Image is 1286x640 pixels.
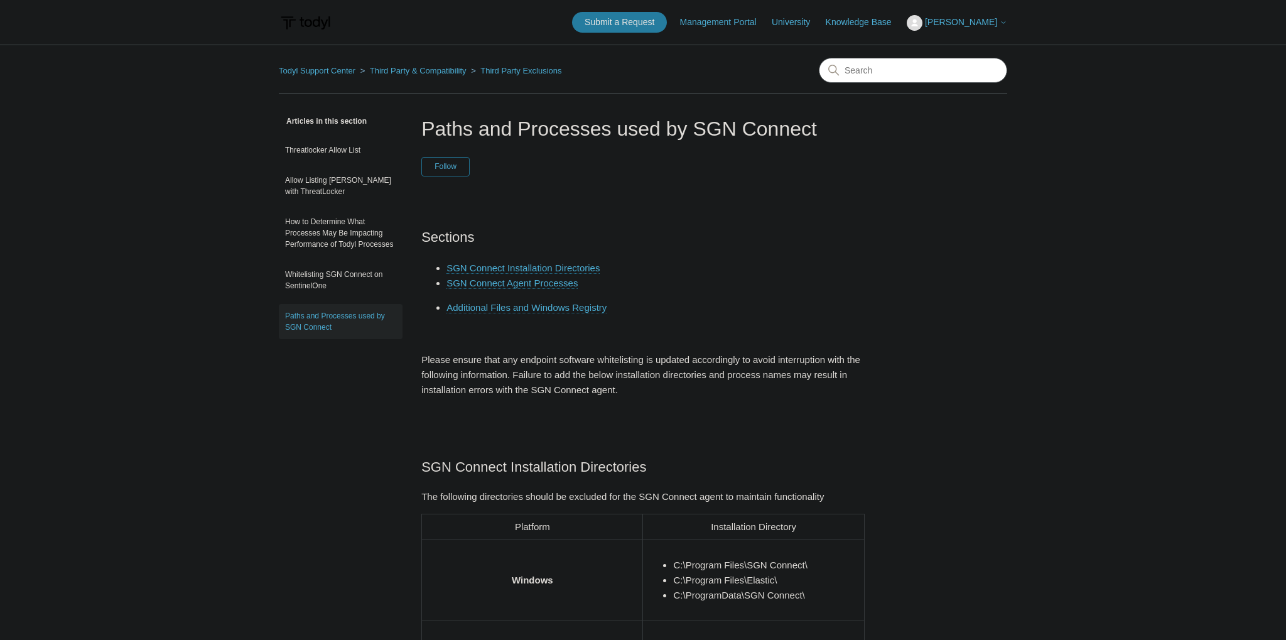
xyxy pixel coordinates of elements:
[279,138,403,162] a: Threatlocker Allow List
[279,11,332,35] img: Todyl Support Center Help Center home page
[673,588,858,603] li: C:\ProgramData\SGN Connect\
[421,157,470,176] button: Follow Article
[421,491,824,502] span: The following directories should be excluded for the SGN Connect agent to maintain functionality
[279,66,355,75] a: Todyl Support Center
[446,278,578,289] a: SGN Connect Agent Processes
[279,263,403,298] a: Whitelisting SGN Connect on SentinelOne
[446,263,600,274] a: SGN Connect Installation Directories
[421,354,860,395] span: Please ensure that any endpoint software whitelisting is updated accordingly to avoid interruptio...
[826,16,904,29] a: Knowledge Base
[512,575,553,585] strong: Windows
[468,66,561,75] li: Third Party Exclusions
[772,16,823,29] a: University
[643,514,864,540] td: Installation Directory
[421,459,646,475] span: SGN Connect Installation Directories
[358,66,469,75] li: Third Party & Compatibility
[446,278,578,288] span: SGN Connect Agent Processes
[480,66,561,75] a: Third Party Exclusions
[279,117,367,126] span: Articles in this section
[680,16,769,29] a: Management Portal
[673,573,858,588] li: C:\Program Files\Elastic\
[279,168,403,203] a: Allow Listing [PERSON_NAME] with ThreatLocker
[421,226,865,248] h2: Sections
[925,17,997,27] span: [PERSON_NAME]
[907,15,1007,31] button: [PERSON_NAME]
[446,302,607,313] a: Additional Files and Windows Registry
[572,12,667,33] a: Submit a Request
[819,58,1007,83] input: Search
[279,304,403,339] a: Paths and Processes used by SGN Connect
[421,114,865,144] h1: Paths and Processes used by SGN Connect
[279,66,358,75] li: Todyl Support Center
[422,514,643,540] td: Platform
[279,210,403,256] a: How to Determine What Processes May Be Impacting Performance of Todyl Processes
[370,66,467,75] a: Third Party & Compatibility
[673,558,858,573] li: C:\Program Files\SGN Connect\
